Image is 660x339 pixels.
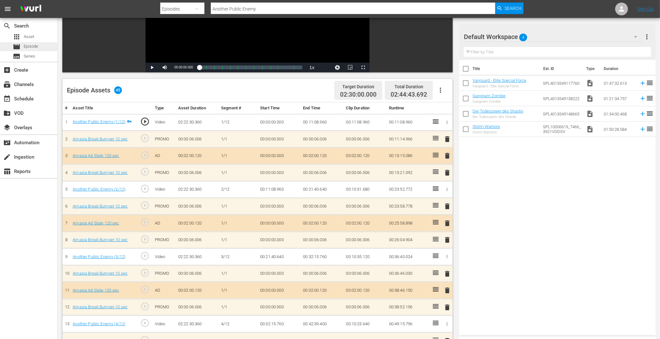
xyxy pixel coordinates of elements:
[3,22,11,30] span: Search
[300,215,343,232] td: 00:02:00.120
[62,299,70,316] td: 12
[3,81,11,88] span: Channels
[444,202,451,211] button: delete
[140,133,150,143] span: play_circle_outline
[643,33,651,41] span: more_vert
[258,248,300,265] td: 00:21:40.640
[344,299,386,316] td: 00:00:06.006
[444,270,451,278] span: delete
[601,122,637,137] td: 01:50:28.584
[13,33,20,41] span: Asset
[140,117,150,126] span: play_circle_outline
[62,248,70,265] td: 9
[386,147,429,164] td: 00:13:15.086
[140,251,150,261] span: play_circle_outline
[520,31,528,44] span: 4
[24,53,35,59] span: Series
[386,282,429,299] td: 00:38:46.150
[639,95,646,102] svg: Add to Episode
[258,282,300,299] td: 00:00:00.000
[73,254,125,259] a: Another Public Enemy (3/12)
[24,43,38,50] span: Episode
[73,153,119,158] a: Amasia Ad Slate 120 sec
[539,60,582,78] th: Ext. ID
[300,164,343,181] td: 00:00:06.006
[3,168,11,175] span: Reports
[444,135,451,143] span: delete
[176,265,219,282] td: 00:00:06.006
[140,285,150,294] span: play_circle_outline
[13,43,20,51] span: Episode
[258,316,300,333] td: 00:32:15.760
[473,99,505,104] div: Gangnam Zombie
[152,147,176,164] td: AD
[639,110,646,117] svg: Add to Episode
[646,94,654,102] span: reorder
[391,82,427,91] div: Total Duration
[3,95,11,103] span: Schedule
[386,102,429,114] th: Runtime
[62,131,70,148] td: 2
[540,106,584,122] td: SPL4013549148665
[219,181,258,198] td: 2/12
[219,282,258,299] td: 1/1
[300,299,343,316] td: 00:00:06.006
[300,198,343,215] td: 00:00:06.006
[15,2,46,17] img: ans4CAIJ8jUAAAAAAAAAAAAAAAAAAAAAAAAgQb4GAAAAAAAAAAAAAAAAAAAAAAAAJMjXAAAAAAAAAAAAAAAAAAAAAAAAgAT5G...
[73,304,128,309] a: Amasia Break Bumper 10 sec
[344,102,386,114] th: Clip Duration
[646,110,654,117] span: reorder
[152,198,176,215] td: PROMO
[73,321,125,326] a: Another Public Enemy (4/12)
[62,164,70,181] td: 4
[70,102,137,114] th: Asset Title
[643,29,651,44] button: more_vert
[152,131,176,148] td: PROMO
[344,198,386,215] td: 00:00:06.006
[176,316,219,333] td: 02:22:30.360
[258,265,300,282] td: 00:00:00.000
[152,164,176,181] td: PROMO
[386,248,429,265] td: 00:36:40.024
[258,102,300,114] th: Start Time
[62,316,70,333] td: 13
[540,91,584,106] td: SPL4013549138222
[219,114,258,131] td: 1/12
[62,147,70,164] td: 3
[152,114,176,131] td: Video
[386,316,429,333] td: 00:49:15.796
[152,215,176,232] td: AD
[586,95,594,102] span: Video
[152,316,176,333] td: Video
[444,202,451,210] span: delete
[344,131,386,148] td: 00:00:06.006
[140,167,150,177] span: play_circle_outline
[140,302,150,311] span: play_circle_outline
[176,114,219,131] td: 02:22:30.360
[505,3,521,14] span: Search
[176,164,219,181] td: 00:00:06.006
[344,282,386,299] td: 00:02:00.120
[158,63,171,72] button: Mute
[300,102,343,114] th: End Time
[176,248,219,265] td: 02:22:30.360
[473,124,500,129] a: Storm Warriors
[473,93,505,98] a: Gangnam Zombie
[344,215,386,232] td: 00:02:00.120
[152,299,176,316] td: PROMO
[444,134,451,144] button: delete
[344,181,386,198] td: 00:10:31.680
[62,102,70,114] th: #
[444,218,451,228] button: delete
[344,232,386,248] td: 00:00:06.006
[639,80,646,87] svg: Add to Episode
[258,181,300,198] td: 00:11:08.960
[344,63,357,72] button: Picture-in-Picture
[258,232,300,248] td: 00:00:00.000
[152,282,176,299] td: AD
[140,217,150,227] span: play_circle_outline
[600,60,639,78] th: Duration
[73,137,128,141] a: Amasia Break Bumper 10 sec
[601,106,637,122] td: 01:34:00.468
[637,6,654,12] a: Sign Out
